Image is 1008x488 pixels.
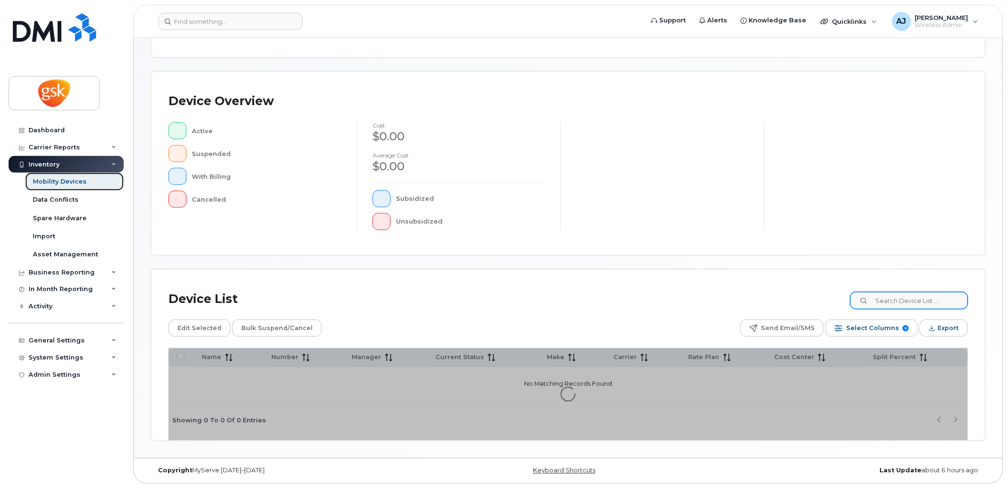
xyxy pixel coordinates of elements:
div: $0.00 [373,158,545,175]
span: Export [938,321,959,335]
button: Select Columns 9 [826,320,918,337]
a: Alerts [693,11,734,30]
div: Quicklinks [814,12,884,31]
h4: cost [373,122,545,128]
span: [PERSON_NAME] [915,14,968,21]
span: Bulk Suspend/Cancel [241,321,313,335]
div: Unsubsidized [396,213,546,230]
span: Support [660,16,686,25]
div: Active [192,122,342,139]
input: Find something... [158,13,303,30]
button: Export [920,320,968,337]
div: Avanipal Jauhal [886,12,985,31]
a: Keyboard Shortcuts [533,467,595,474]
span: Select Columns [846,321,899,335]
span: Edit Selected [178,321,221,335]
div: MyServe [DATE]–[DATE] [151,467,429,475]
div: Device Overview [168,89,274,114]
a: Support [645,11,693,30]
a: Knowledge Base [734,11,813,30]
div: Cancelled [192,191,342,208]
span: Knowledge Base [749,16,807,25]
span: 9 [903,325,909,332]
button: Edit Selected [168,320,230,337]
div: Suspended [192,145,342,162]
div: With Billing [192,168,342,185]
div: $0.00 [373,128,545,145]
div: about 6 hours ago [707,467,986,475]
span: Quicklinks [832,18,867,25]
div: Subsidized [396,190,546,207]
span: Wireless Admin [915,21,968,29]
strong: Last Update [880,467,922,474]
span: AJ [897,16,907,27]
div: Device List [168,287,238,312]
h4: Average cost [373,152,545,158]
input: Search Device List ... [850,292,968,309]
span: Alerts [708,16,728,25]
span: Send Email/SMS [761,321,815,335]
button: Send Email/SMS [741,320,824,337]
strong: Copyright [158,467,192,474]
button: Bulk Suspend/Cancel [232,320,322,337]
